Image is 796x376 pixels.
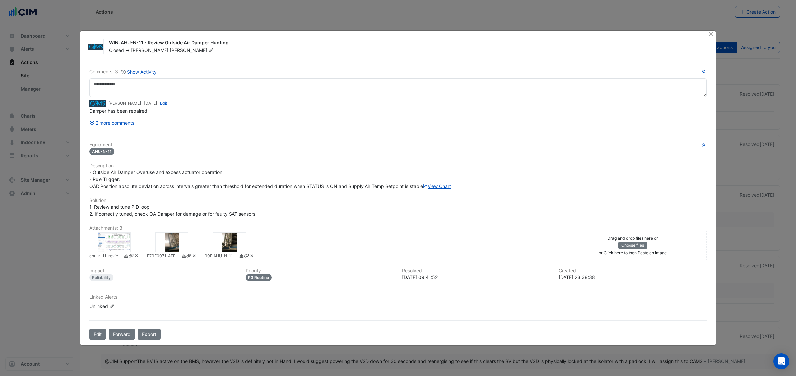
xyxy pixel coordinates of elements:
[121,68,157,76] button: Show Activity
[559,268,707,274] h6: Created
[181,253,186,260] a: Download
[192,253,197,260] a: Delete
[144,101,157,106] span: 2021-11-11 09:38:07
[205,253,238,260] small: 99E AHU-N-11 failed damper linkage.jpg
[89,169,451,189] span: - Outside Air Damper Overuse and excess actuator operation - Rule Trigger: OAD Position absolute ...
[89,303,169,310] div: Unlinked
[186,253,191,260] a: Copy link to clipboard
[131,47,168,53] span: [PERSON_NAME]
[402,268,551,274] h6: Resolved
[246,274,272,281] div: P3 Routine
[109,39,700,47] div: WIN: AHU-N-11 - Review Outside Air Damper Hunting
[109,329,135,340] button: Forward
[89,148,114,155] span: AHU-N-11
[773,353,789,369] div: Open Intercom Messenger
[89,329,106,340] button: Edit
[89,100,106,107] img: Commercial Air Mechanical Services (CAMS)
[89,268,238,274] h6: Impact
[89,253,122,260] small: ahu-n-11-review-oad-hunting.png
[89,198,707,203] h6: Solution
[89,274,113,281] div: Reliability
[89,108,147,114] span: Damper has been repaired
[708,31,715,38] button: Close
[155,232,188,252] div: F79E0071-AFE5-4313-BB28-0AC6FBE25E43.jpeg
[89,117,135,129] button: 2 more comments
[246,268,394,274] h6: Priority
[89,142,707,148] h6: Equipment
[89,225,707,231] h6: Attachments: 3
[160,101,167,106] a: Edit
[402,274,551,281] div: [DATE] 09:41:52
[423,183,451,189] a: View Chart
[599,250,667,255] small: or Click here to then Paste an image
[108,100,167,106] small: [PERSON_NAME] - -
[213,232,246,252] div: 99E AHU-N-11 failed damper linkage.jpg
[244,253,249,260] a: Copy link to clipboard
[89,204,255,217] span: 1. Review and tune PID loop 2. If correctly tuned, check OA Damper for damage or for faulty SAT s...
[89,68,157,76] div: Comments: 3
[89,294,707,300] h6: Linked Alerts
[170,47,215,54] span: [PERSON_NAME]
[138,329,161,340] a: Export
[89,163,707,169] h6: Description
[129,253,134,260] a: Copy link to clipboard
[249,253,254,260] a: Delete
[109,304,114,309] fa-icon: Edit Linked Alerts
[559,274,707,281] div: [DATE] 23:38:38
[98,232,131,252] div: ahu-n-11-review-oad-hunting.png
[147,253,180,260] small: F79E0071-AFE5-4313-BB28-0AC6FBE25E43.jpeg
[618,242,647,249] button: Choose files
[134,253,139,260] a: Delete
[124,253,129,260] a: Download
[125,47,130,53] span: ->
[239,253,244,260] a: Download
[88,44,103,50] img: Commercial Air Mechanical Services (CAMS)
[109,47,124,53] span: Closed
[607,236,658,241] small: Drag and drop files here or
